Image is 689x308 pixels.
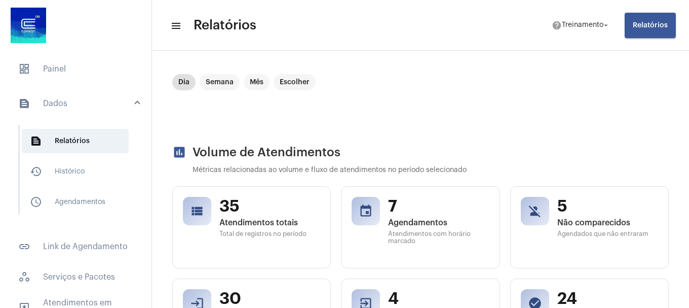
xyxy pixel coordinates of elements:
span: Agendamentos [388,218,489,227]
mat-chip: Escolher [274,74,316,90]
mat-icon: arrow_drop_down [601,21,610,30]
p: Métricas relacionadas ao volume e fluxo de atendimentos no período selecionado [193,166,669,174]
mat-icon: help [552,20,562,30]
span: 5 [557,197,658,216]
mat-icon: sidenav icon [30,196,42,208]
span: Não comparecidos [557,218,658,227]
span: Atendimentos com horário marcado [388,230,489,245]
h2: Volume de Atendimentos [172,145,669,159]
span: Treinamento [562,22,603,29]
span: Serviços e Pacotes [10,265,141,289]
mat-icon: sidenav icon [170,20,180,32]
mat-icon: sidenav icon [18,97,30,110]
button: Relatórios [625,13,676,38]
span: Agendados que não entraram [557,230,658,237]
mat-chip: Semana [200,74,240,90]
span: 35 [219,197,320,216]
span: Link de Agendamento [10,234,141,259]
mat-chip: Mês [244,74,270,90]
mat-expansion-panel-header: sidenav iconDados [6,87,151,120]
span: sidenav icon [18,271,30,283]
mat-icon: assessment [172,145,186,159]
mat-icon: sidenav icon [30,165,42,178]
mat-icon: person_off [528,204,542,218]
span: 7 [388,197,489,216]
mat-icon: sidenav icon [30,135,42,147]
span: Histórico [22,159,129,184]
span: Relatórios [633,22,668,29]
span: Relatórios [22,129,129,153]
span: Relatórios [194,17,256,33]
mat-panel-title: Dados [18,97,135,110]
mat-icon: view_list [190,204,204,218]
button: Treinamento [546,15,617,36]
mat-icon: sidenav icon [18,241,30,253]
mat-icon: event [359,204,373,218]
span: Total de registros no período [219,230,320,237]
span: Agendamentos [22,190,129,214]
span: Atendimentos totais [219,218,320,227]
div: sidenav iconDados [6,120,151,228]
mat-chip: Dia [172,74,196,90]
span: sidenav icon [18,63,30,75]
span: Painel [10,57,141,81]
img: d4669ae0-8c07-2337-4f67-34b0df7f5ae4.jpeg [8,5,49,46]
